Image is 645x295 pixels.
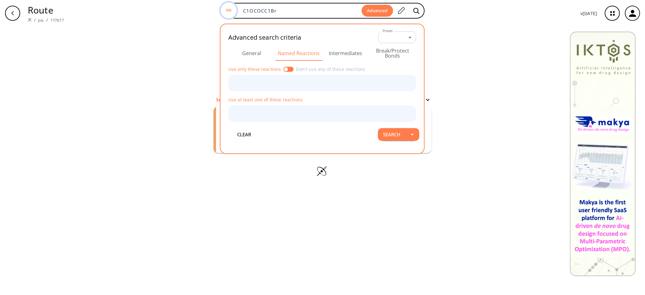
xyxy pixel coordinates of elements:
button: Named Reactions [275,46,322,61]
img: Banner [570,31,636,276]
img: Spaya logo [28,18,31,22]
a: Job [38,18,43,23]
input: Enter SMILES [239,8,362,14]
h2: Advanced search criteria [228,34,301,41]
p: Route [28,3,64,17]
ul: clusters [214,103,431,156]
p: Use only these reactions [228,66,281,72]
li: / [46,17,48,23]
a: 177677 [50,18,64,23]
button: Break/Protect Bonds [369,46,416,61]
p: Use at least one of these reactions [228,96,416,103]
button: clear [225,128,263,141]
p: v [DATE] [580,10,597,17]
p: Don't use any of these reactions [296,66,365,72]
text: 0% [226,7,231,13]
label: Preset [383,29,393,33]
li: / [34,17,36,23]
button: Intermediates [322,46,369,61]
button: Advanced [362,5,393,17]
div: Advanced Search Tabs [228,46,416,61]
button: Search [378,128,405,141]
button: Filter [409,97,429,102]
p: Searching... [216,96,242,103]
button: General [228,46,275,61]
